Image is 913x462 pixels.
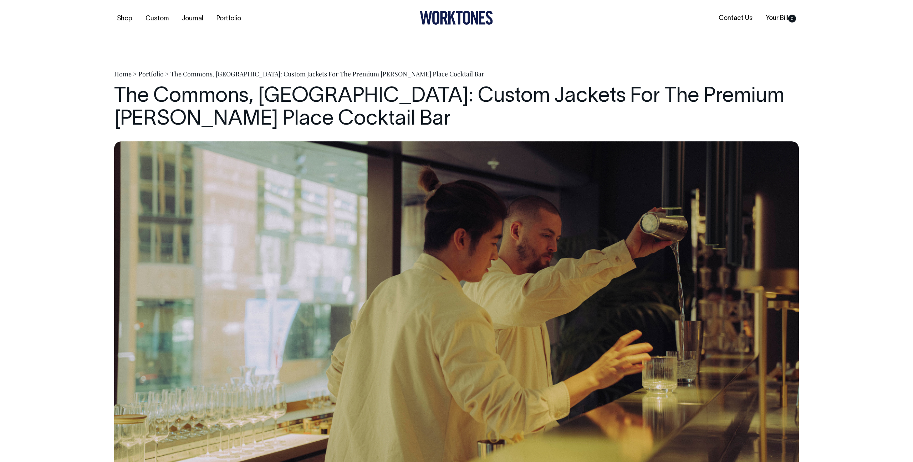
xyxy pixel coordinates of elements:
span: > [133,70,137,78]
a: Your Bill0 [763,12,799,24]
a: Portfolio [214,13,244,25]
span: 0 [788,15,796,22]
a: Journal [179,13,206,25]
a: Custom [143,13,172,25]
h1: The Commons, [GEOGRAPHIC_DATA]: Custom Jackets For The Premium [PERSON_NAME] Place Cocktail Bar [114,85,799,131]
span: > [165,70,169,78]
a: Portfolio [138,70,164,78]
a: Shop [114,13,135,25]
a: Contact Us [716,12,755,24]
a: Home [114,70,132,78]
span: The Commons, [GEOGRAPHIC_DATA]: Custom Jackets For The Premium [PERSON_NAME] Place Cocktail Bar [170,70,484,78]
